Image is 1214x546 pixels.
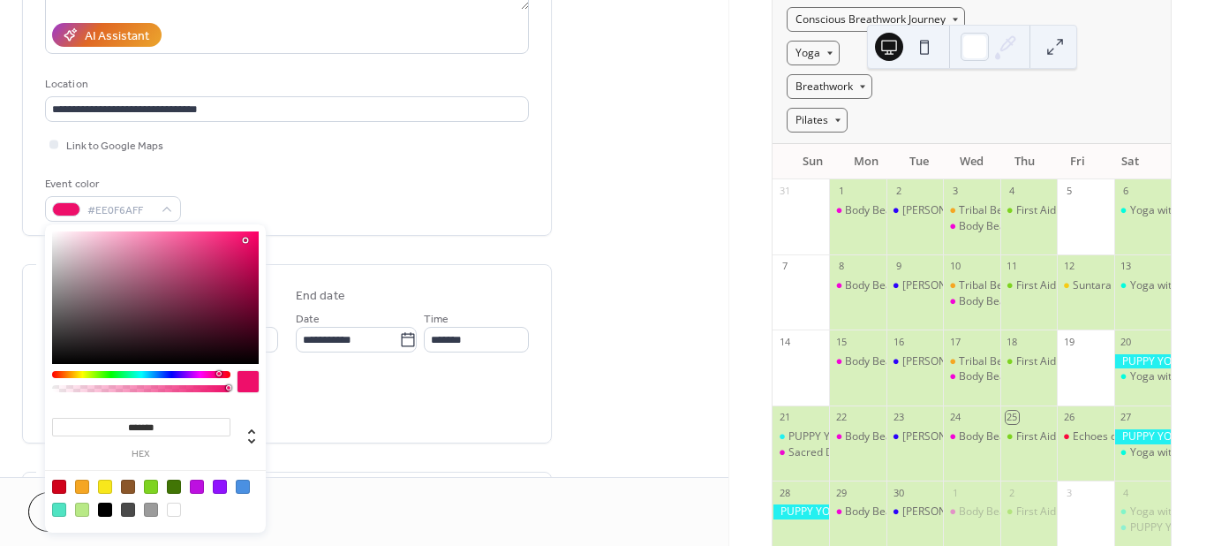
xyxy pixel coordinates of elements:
[98,503,112,517] div: #000000
[845,203,996,218] div: Body Beatz - Dance Fit Classes
[1062,185,1075,198] div: 5
[886,504,943,519] div: Yin Yang Yoga Four Week Term
[829,429,886,444] div: Body Beatz - Dance Fit Classes
[296,287,345,306] div: End date
[845,278,996,293] div: Body Beatz - Dance Fit Classes
[948,185,961,198] div: 3
[892,260,905,273] div: 9
[1000,354,1057,369] div: First Aid Training
[1006,260,1019,273] div: 11
[788,445,969,460] div: Sacred Dance Movement Meditation
[52,480,66,494] div: #D0021B
[1120,411,1133,424] div: 27
[829,504,886,519] div: Body Beatz - Dance Fit Classes
[845,504,996,519] div: Body Beatz - Dance Fit Classes
[840,144,893,179] div: Mon
[167,503,181,517] div: #FFFFFF
[943,504,999,519] div: Body Beatz - Dance Fit Classes
[902,354,1097,369] div: [PERSON_NAME] Yoga Four Week Term
[886,354,943,369] div: Yin Yang Yoga Four Week Term
[1114,520,1171,535] div: PUPPY YOGA
[959,429,1110,444] div: Body Beatz - Dance Fit Classes
[834,260,848,273] div: 8
[943,219,999,234] div: Body Beatz - Dance Fit Classes
[1000,429,1057,444] div: First Aid Training
[778,411,791,424] div: 21
[886,429,943,444] div: Yin Yang Yoga Four Week Term
[778,260,791,273] div: 7
[1051,144,1104,179] div: Fri
[959,294,1110,309] div: Body Beatz - Dance Fit Classes
[1104,144,1157,179] div: Sat
[834,185,848,198] div: 1
[902,278,1097,293] div: [PERSON_NAME] Yoga Four Week Term
[121,480,135,494] div: #8B572A
[959,504,1110,519] div: Body Beatz - Dance Fit Classes
[773,504,829,519] div: PUPPY YOGA
[1006,486,1019,499] div: 2
[1114,203,1171,218] div: Yoga with Phiona
[886,278,943,293] div: Yin Yang Yoga Four Week Term
[902,429,1097,444] div: [PERSON_NAME] Yoga Four Week Term
[98,480,112,494] div: #F8E71C
[892,335,905,348] div: 16
[845,429,996,444] div: Body Beatz - Dance Fit Classes
[886,203,943,218] div: Yin Yang Yoga Four Week Term
[52,450,230,459] label: hex
[829,278,886,293] div: Body Beatz - Dance Fit Classes
[85,27,149,46] div: AI Assistant
[1000,203,1057,218] div: First Aid Training
[829,354,886,369] div: Body Beatz - Dance Fit Classes
[45,75,525,94] div: Location
[959,369,1110,384] div: Body Beatz - Dance Fit Classes
[1000,278,1057,293] div: First Aid Training
[52,503,66,517] div: #50E3C2
[75,480,89,494] div: #F5A623
[1057,429,1113,444] div: Echoes of the Ancients Drum Beats - A Drum and Breath Awakening
[1016,429,1099,444] div: First Aid Training
[948,486,961,499] div: 1
[1006,335,1019,348] div: 18
[144,480,158,494] div: #7ED321
[948,411,961,424] div: 24
[1120,335,1133,348] div: 20
[773,445,829,460] div: Sacred Dance Movement Meditation
[943,354,999,369] div: Tribal Beats 7 Week Dance Workshop
[834,486,848,499] div: 29
[959,219,1110,234] div: Body Beatz - Dance Fit Classes
[1057,278,1113,293] div: Suntara Sound Healing Journey
[87,201,153,220] span: #EE0F6AFF
[1016,354,1099,369] div: First Aid Training
[948,335,961,348] div: 17
[892,185,905,198] div: 2
[121,503,135,517] div: #4A4A4A
[788,429,853,444] div: PUPPY YOGA
[236,480,250,494] div: #4A90E2
[213,480,227,494] div: #9013FE
[845,354,996,369] div: Body Beatz - Dance Fit Classes
[1006,185,1019,198] div: 4
[902,504,1097,519] div: [PERSON_NAME] Yoga Four Week Term
[1062,335,1075,348] div: 19
[1114,278,1171,293] div: Yoga with Phiona
[144,503,158,517] div: #9B9B9B
[943,278,999,293] div: Tribal Beats 7 Week Dance Workshop
[902,203,1097,218] div: [PERSON_NAME] Yoga Four Week Term
[424,310,449,329] span: Time
[1016,504,1099,519] div: First Aid Training
[834,335,848,348] div: 15
[66,137,163,155] span: Link to Google Maps
[998,144,1051,179] div: Thu
[1120,486,1133,499] div: 4
[946,144,999,179] div: Wed
[834,411,848,424] div: 22
[45,175,177,193] div: Event color
[1114,504,1171,519] div: Yoga with Phiona
[1000,504,1057,519] div: First Aid Training
[959,203,1143,218] div: Tribal Beats 7 Week Dance Workshop
[943,369,999,384] div: Body Beatz - Dance Fit Classes
[296,310,320,329] span: Date
[1120,260,1133,273] div: 13
[778,335,791,348] div: 14
[1114,369,1171,384] div: Yoga with Phiona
